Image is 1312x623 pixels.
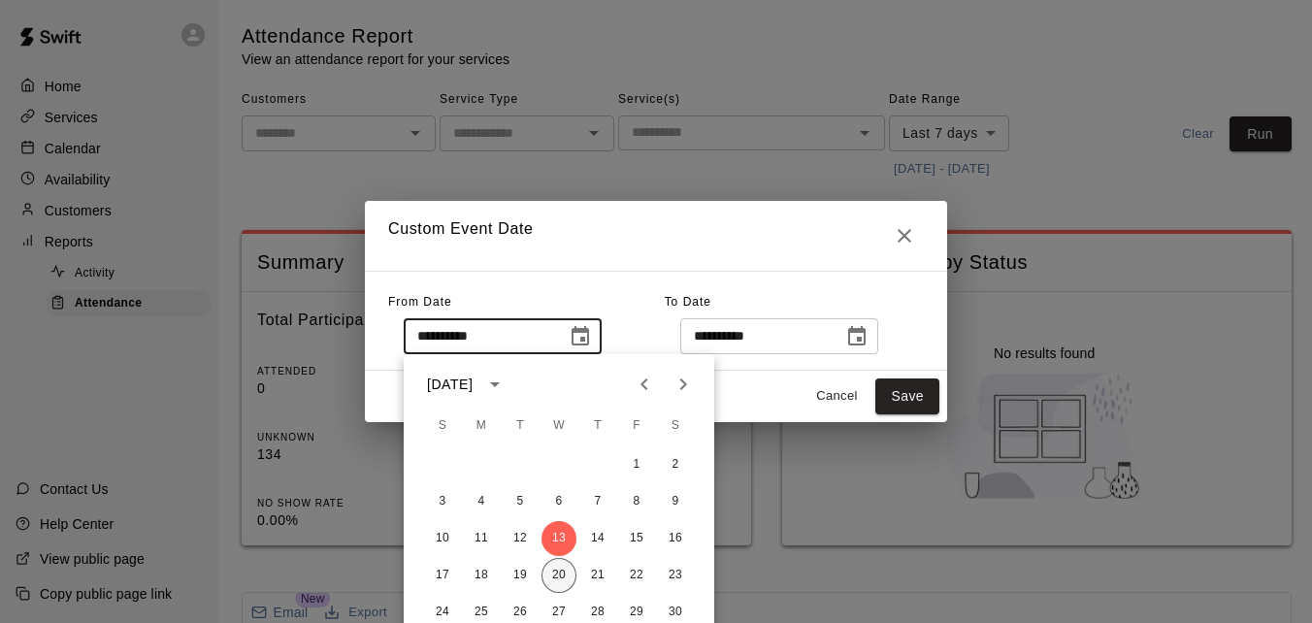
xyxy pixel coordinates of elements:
[580,558,615,593] button: 21
[425,484,460,519] button: 3
[427,375,473,395] div: [DATE]
[425,407,460,445] span: Sunday
[885,216,924,255] button: Close
[805,381,868,411] button: Cancel
[658,484,693,519] button: 9
[658,447,693,482] button: 2
[541,558,576,593] button: 20
[561,317,600,356] button: Choose date, selected date is Aug 13, 2025
[478,368,511,401] button: calendar view is open, switch to year view
[664,365,703,404] button: Next month
[503,407,538,445] span: Tuesday
[580,407,615,445] span: Thursday
[619,484,654,519] button: 8
[619,558,654,593] button: 22
[503,521,538,556] button: 12
[580,484,615,519] button: 7
[464,484,499,519] button: 4
[619,407,654,445] span: Friday
[619,447,654,482] button: 1
[665,295,711,309] span: To Date
[837,317,876,356] button: Choose date, selected date is Aug 20, 2025
[503,484,538,519] button: 5
[541,407,576,445] span: Wednesday
[464,407,499,445] span: Monday
[425,558,460,593] button: 17
[503,558,538,593] button: 19
[875,378,939,414] button: Save
[541,484,576,519] button: 6
[464,521,499,556] button: 11
[658,521,693,556] button: 16
[425,521,460,556] button: 10
[658,407,693,445] span: Saturday
[580,521,615,556] button: 14
[658,558,693,593] button: 23
[625,365,664,404] button: Previous month
[388,295,452,309] span: From Date
[541,521,576,556] button: 13
[464,558,499,593] button: 18
[619,521,654,556] button: 15
[365,201,947,271] h2: Custom Event Date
